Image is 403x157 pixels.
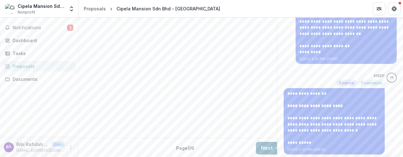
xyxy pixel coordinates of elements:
button: Next [256,142,285,154]
button: Notifications3 [3,23,76,33]
span: Nonprofit [18,9,35,15]
a: Proposals [3,61,76,71]
p: User [52,142,65,147]
a: Dashboard [3,35,76,46]
div: HSEF [390,76,393,80]
button: More [67,143,75,151]
p: [EMAIL_ADDRESS][DOMAIN_NAME] [16,148,65,153]
a: Documents [3,74,76,84]
div: Documents [13,76,71,82]
div: Cipela Mansion Sdn Bhd - [GEOGRAPHIC_DATA] [116,5,220,12]
div: Proposals [84,5,106,12]
button: Open entity switcher [67,3,76,15]
div: Tasks [13,50,71,57]
div: Proposals [13,63,71,70]
img: Cipela Mansion Sdn Bhd [5,4,15,14]
p: [DATE] 4:03 PM • [DATE] [299,57,393,61]
p: Bibi Rafidah [PERSON_NAME] [16,141,49,148]
span: 3 [67,25,73,31]
p: [DATE] 3:23 PM • [DATE] [287,147,381,152]
p: HSEF [374,73,385,79]
span: External [339,81,354,85]
div: Cipela Mansion Sdn Bhd [18,3,65,9]
span: Notifications [13,25,67,31]
a: Proposals [81,4,108,13]
span: Foundation [361,81,382,85]
div: Dashboard [13,37,71,44]
p: Page 1 / 6 [176,145,194,151]
button: Get Help [388,3,400,15]
div: Bibi Rafidah Mohd Amin [6,145,12,149]
nav: breadcrumb [81,4,223,13]
a: Tasks [3,48,76,59]
button: Partners [373,3,385,15]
